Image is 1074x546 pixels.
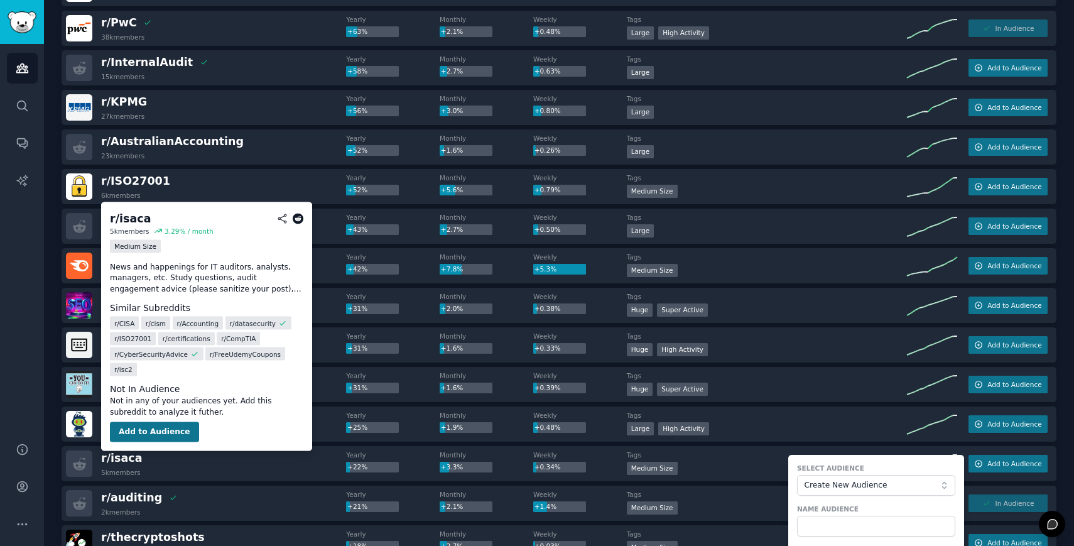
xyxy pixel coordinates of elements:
span: +31% [347,344,367,352]
dt: Yearly [346,411,440,420]
dt: Weekly [533,253,627,261]
img: SEMrush [66,253,92,279]
dt: Yearly [346,292,440,301]
span: Add to Audience [987,459,1041,468]
span: +1.4% [534,503,556,510]
div: 27k members [101,112,144,121]
img: ISO27001 [66,173,92,200]
img: SEO [66,292,92,319]
span: +0.38% [534,305,561,312]
span: +58% [347,67,367,75]
span: r/ InternalAudit [101,56,193,68]
label: Select Audience [797,464,955,472]
div: High Activity [658,26,709,40]
button: Create New Audience [797,475,955,496]
div: Medium Size [627,185,678,198]
dt: Yearly [346,134,440,143]
span: Add to Audience [987,301,1041,310]
div: 15k members [101,72,144,81]
div: 38k members [101,33,144,41]
dt: Monthly [440,530,533,538]
span: r/ datasecurity [230,319,276,327]
dt: Monthly [440,371,533,380]
dt: Tags [627,371,907,380]
span: +0.79% [534,186,561,194]
span: +22% [347,463,367,471]
dt: Yearly [346,253,440,261]
span: +1.6% [441,344,463,352]
label: Name Audience [797,505,955,513]
dt: Yearly [346,15,440,24]
span: +31% [347,305,367,312]
span: +1.6% [441,146,463,154]
dt: Tags [627,292,907,301]
span: +0.50% [534,226,561,233]
dt: Weekly [533,55,627,63]
dt: Weekly [533,371,627,380]
dt: Tags [627,490,907,499]
span: Add to Audience [987,182,1041,191]
dt: Tags [627,173,907,182]
span: r/ isaca [101,452,142,464]
span: Add to Audience [987,420,1041,429]
dt: Monthly [440,134,533,143]
button: Add to Audience [968,297,1048,314]
div: Medium Size [627,501,678,515]
span: +3.3% [441,463,463,471]
div: Large [627,106,654,119]
dt: Tags [627,15,907,24]
button: Add to Audience [968,217,1048,235]
div: Huge [627,383,653,396]
span: r/ FreeUdemyCoupons [210,349,281,358]
span: Add to Audience [987,143,1041,151]
dt: Tags [627,134,907,143]
button: Add to Audience [968,415,1048,433]
span: r/ CISA [114,319,134,327]
span: +31% [347,384,367,391]
span: Add to Audience [987,380,1041,389]
button: Add to Audience [968,376,1048,393]
span: +1.6% [441,384,463,391]
span: Add to Audience [987,222,1041,231]
div: Large [627,66,654,79]
span: r/ auditing [101,491,162,504]
span: +52% [347,186,367,194]
span: +43% [347,226,367,233]
div: Super Active [657,383,708,396]
span: +25% [347,423,367,431]
div: Medium Size [627,462,678,475]
div: Huge [627,303,653,317]
dt: Monthly [440,253,533,261]
span: r/ ISO27001 [101,175,170,187]
button: Add to Audience [968,455,1048,472]
span: r/ PwC [101,16,137,29]
span: +21% [347,503,367,510]
dt: Monthly [440,450,533,459]
img: GummySearch logo [8,11,36,33]
button: Add to Audience [968,257,1048,275]
dt: Tags [627,332,907,341]
span: Create New Audience [804,480,941,491]
dt: Weekly [533,94,627,103]
dt: Tags [627,450,907,459]
dt: Weekly [533,530,627,538]
div: 6k members [101,191,141,200]
button: Add to Audience [968,138,1048,156]
dt: Yearly [346,450,440,459]
div: High Activity [657,343,708,356]
div: Medium Size [627,264,678,277]
dt: Monthly [440,213,533,222]
dt: Monthly [440,411,533,420]
span: r/ CyberSecurityAdvice [114,349,188,358]
dt: Tags [627,253,907,261]
img: Big4 [66,332,92,358]
span: +2.1% [441,28,463,35]
dt: Monthly [440,292,533,301]
dt: Yearly [346,490,440,499]
dt: Weekly [533,134,627,143]
span: r/ AustralianAccounting [101,135,244,148]
span: r/ cism [146,319,166,327]
button: Add to Audience [110,422,199,442]
span: +2.7% [441,67,463,75]
dt: Weekly [533,213,627,222]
